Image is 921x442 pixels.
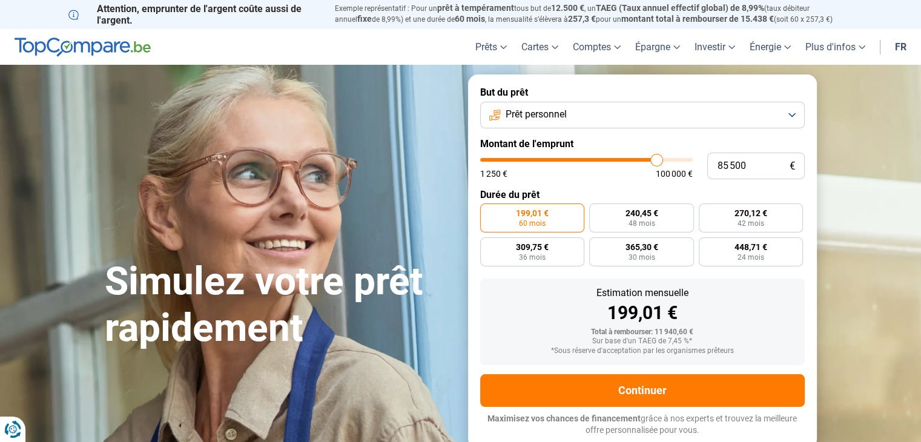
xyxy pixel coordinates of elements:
span: 257,3 € [568,14,596,24]
div: Total à rembourser: 11 940,60 € [490,328,795,337]
span: € [790,161,795,171]
span: Maximisez vos chances de financement [487,414,641,423]
label: Durée du prêt [480,189,805,200]
p: Exemple représentatif : Pour un tous but de , un (taux débiteur annuel de 8,99%) et une durée de ... [335,3,853,25]
h1: Simulez votre prêt rapidement [105,259,454,352]
label: But du prêt [480,87,805,98]
a: fr [888,29,914,65]
a: Prêts [468,29,514,65]
span: 240,45 € [625,209,658,217]
a: Épargne [628,29,687,65]
a: Comptes [566,29,628,65]
button: Continuer [480,374,805,407]
div: 199,01 € [490,304,795,322]
a: Investir [687,29,742,65]
span: TAEG (Taux annuel effectif global) de 8,99% [596,3,764,13]
a: Plus d'infos [798,29,873,65]
span: 100 000 € [656,170,693,178]
span: 30 mois [628,254,655,261]
label: Montant de l'emprunt [480,138,805,150]
div: Sur base d'un TAEG de 7,45 %* [490,337,795,346]
span: 270,12 € [734,209,767,217]
span: 24 mois [738,254,764,261]
span: 60 mois [519,220,546,227]
button: Prêt personnel [480,102,805,128]
div: *Sous réserve d'acceptation par les organismes prêteurs [490,347,795,355]
span: 1 250 € [480,170,507,178]
span: 36 mois [519,254,546,261]
div: Estimation mensuelle [490,288,795,298]
span: 309,75 € [516,243,549,251]
a: Énergie [742,29,798,65]
span: 199,01 € [516,209,549,217]
span: 42 mois [738,220,764,227]
p: Attention, emprunter de l'argent coûte aussi de l'argent. [68,3,320,26]
span: montant total à rembourser de 15.438 € [621,14,774,24]
span: 448,71 € [734,243,767,251]
span: Prêt personnel [506,108,567,121]
p: grâce à nos experts et trouvez la meilleure offre personnalisée pour vous. [480,413,805,437]
span: 365,30 € [625,243,658,251]
span: 60 mois [455,14,485,24]
span: fixe [357,14,372,24]
span: 48 mois [628,220,655,227]
span: 12.500 € [551,3,584,13]
a: Cartes [514,29,566,65]
img: TopCompare [15,38,151,57]
span: prêt à tempérament [437,3,514,13]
